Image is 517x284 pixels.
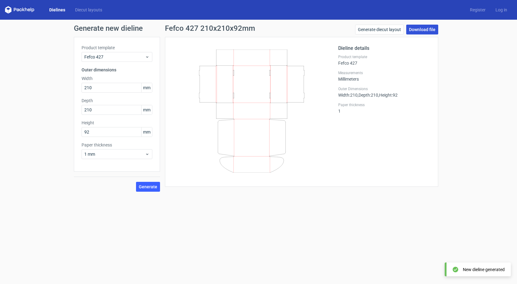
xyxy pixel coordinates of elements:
[338,70,431,82] div: Millimeters
[82,75,152,82] label: Width
[165,25,255,32] h1: Fefco 427 210x210x92mm
[74,25,443,32] h1: Generate new dieline
[338,70,431,75] label: Measurements
[491,7,512,13] a: Log in
[82,120,152,126] label: Height
[338,102,431,114] div: 1
[378,93,398,98] span: , Height : 92
[338,86,431,91] label: Outer Dimensions
[84,151,145,157] span: 1 mm
[141,105,152,114] span: mm
[139,185,157,189] span: Generate
[82,45,152,51] label: Product template
[82,142,152,148] label: Paper thickness
[358,93,378,98] span: , Depth : 210
[136,182,160,192] button: Generate
[82,98,152,104] label: Depth
[465,7,491,13] a: Register
[44,7,70,13] a: Dielines
[463,266,505,273] div: New dieline generated
[406,25,438,34] a: Download file
[141,83,152,92] span: mm
[338,45,431,52] h2: Dieline details
[338,93,358,98] span: Width : 210
[338,54,431,59] label: Product template
[338,102,431,107] label: Paper thickness
[82,67,152,73] h3: Outer dimensions
[141,127,152,137] span: mm
[338,54,431,66] div: Fefco 427
[84,54,145,60] span: Fefco 427
[355,25,404,34] a: Generate diecut layout
[70,7,107,13] a: Diecut layouts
